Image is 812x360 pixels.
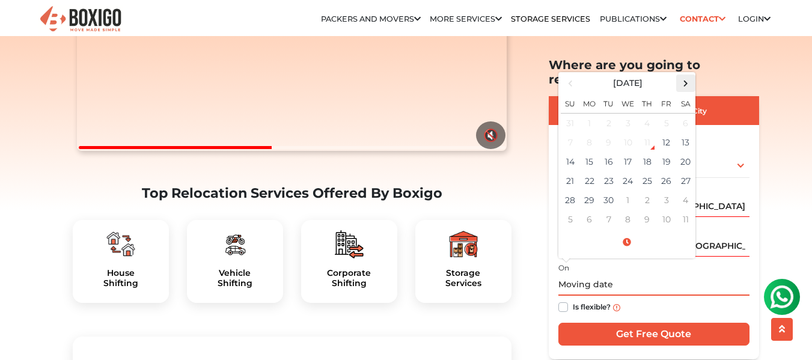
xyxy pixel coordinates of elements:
[197,268,273,288] h5: Vehicle Shifting
[430,14,502,23] a: More services
[600,14,667,23] a: Publications
[511,14,590,23] a: Storage Services
[638,133,656,151] div: 11
[73,185,511,201] h2: Top Relocation Services Offered By Boxigo
[38,5,123,34] img: Boxigo
[561,237,693,248] a: Select Time
[311,268,388,288] a: CorporateShifting
[335,230,364,258] img: boxigo_packers_and_movers_plan
[549,58,759,87] h2: Where are you going to relocate?
[449,230,478,258] img: boxigo_packers_and_movers_plan
[676,92,695,114] th: Sa
[771,318,793,341] button: scroll up
[618,92,638,114] th: We
[311,268,388,288] h5: Corporate Shifting
[12,12,36,36] img: whatsapp-icon.svg
[738,14,771,23] a: Login
[580,92,599,114] th: Mo
[558,263,569,273] label: On
[321,14,421,23] a: Packers and Movers
[558,275,749,296] input: Moving date
[425,268,502,288] h5: Storage Services
[638,92,657,114] th: Th
[657,92,676,114] th: Fr
[599,92,618,114] th: Tu
[221,230,249,258] img: boxigo_packers_and_movers_plan
[677,75,694,91] span: Next Month
[561,92,580,114] th: Su
[573,300,611,313] label: Is flexible?
[558,323,749,346] input: Get Free Quote
[82,268,159,288] a: HouseShifting
[676,10,729,28] a: Contact
[613,304,620,311] img: info
[82,268,159,288] h5: House Shifting
[580,75,676,92] th: Select Month
[476,121,505,149] button: 🔇
[106,230,135,258] img: boxigo_packers_and_movers_plan
[562,75,578,91] span: Previous Month
[197,268,273,288] a: VehicleShifting
[425,268,502,288] a: StorageServices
